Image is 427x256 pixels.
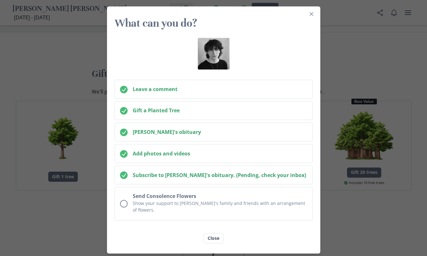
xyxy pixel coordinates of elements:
[120,150,128,158] svg: Checked circle
[133,150,307,157] h2: Add photos and videos
[120,107,128,115] svg: Checked circle
[306,9,317,19] button: Close
[115,123,313,142] button: [PERSON_NAME]'s obituary
[120,128,128,136] svg: Checked circle
[198,38,230,69] img: Zach
[133,128,307,136] h2: [PERSON_NAME]'s obituary
[133,85,307,93] h2: Leave a comment
[115,166,313,185] button: Subscribe to [PERSON_NAME]'s obituary. (Pending, check your inbox)
[133,107,307,115] h2: Gift a Planted Tree
[115,80,313,221] ul: Memorial actions checklist
[133,193,307,200] h2: Send Consolence Flowers
[115,16,313,30] h3: What can you do?
[115,144,313,163] button: Add photos and videos
[120,86,128,93] svg: Checked circle
[115,101,313,120] button: Gift a Planted Tree
[133,171,307,179] h2: Subscribe to [PERSON_NAME]'s obituary. (Pending, check your inbox)
[133,200,307,213] p: Show your support to [PERSON_NAME]'s family and friends with an arrangement of flowers.
[115,187,313,221] a: Send Consolence FlowersShow your support to [PERSON_NAME]'s family and friends with an arrangemen...
[120,200,128,208] div: Unchecked circle
[120,172,128,179] svg: Checked circle
[203,233,224,244] button: Close
[115,80,313,99] button: Leave a comment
